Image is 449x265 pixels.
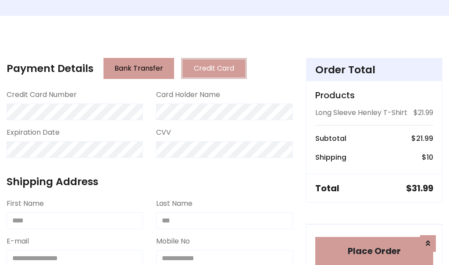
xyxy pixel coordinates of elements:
button: Place Order [315,237,433,265]
h5: Total [315,183,339,193]
h6: Shipping [315,153,346,161]
label: Expiration Date [7,127,60,138]
label: Card Holder Name [156,90,220,100]
h6: $ [411,134,433,143]
label: First Name [7,198,44,209]
label: Last Name [156,198,192,209]
h4: Order Total [315,64,433,76]
span: 21.99 [416,133,433,143]
button: Bank Transfer [103,58,174,79]
h5: Products [315,90,433,100]
h5: $ [406,183,433,193]
h6: Subtotal [315,134,346,143]
label: CVV [156,127,171,138]
h4: Shipping Address [7,175,293,188]
h4: Payment Details [7,62,93,75]
h6: $ [422,153,433,161]
label: Mobile No [156,236,190,247]
label: Credit Card Number [7,90,77,100]
span: 31.99 [412,182,433,194]
label: E-mail [7,236,29,247]
p: Long Sleeve Henley T-Shirt [315,107,407,118]
span: 10 [427,152,433,162]
p: $21.99 [413,107,433,118]
button: Credit Card [181,58,247,79]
